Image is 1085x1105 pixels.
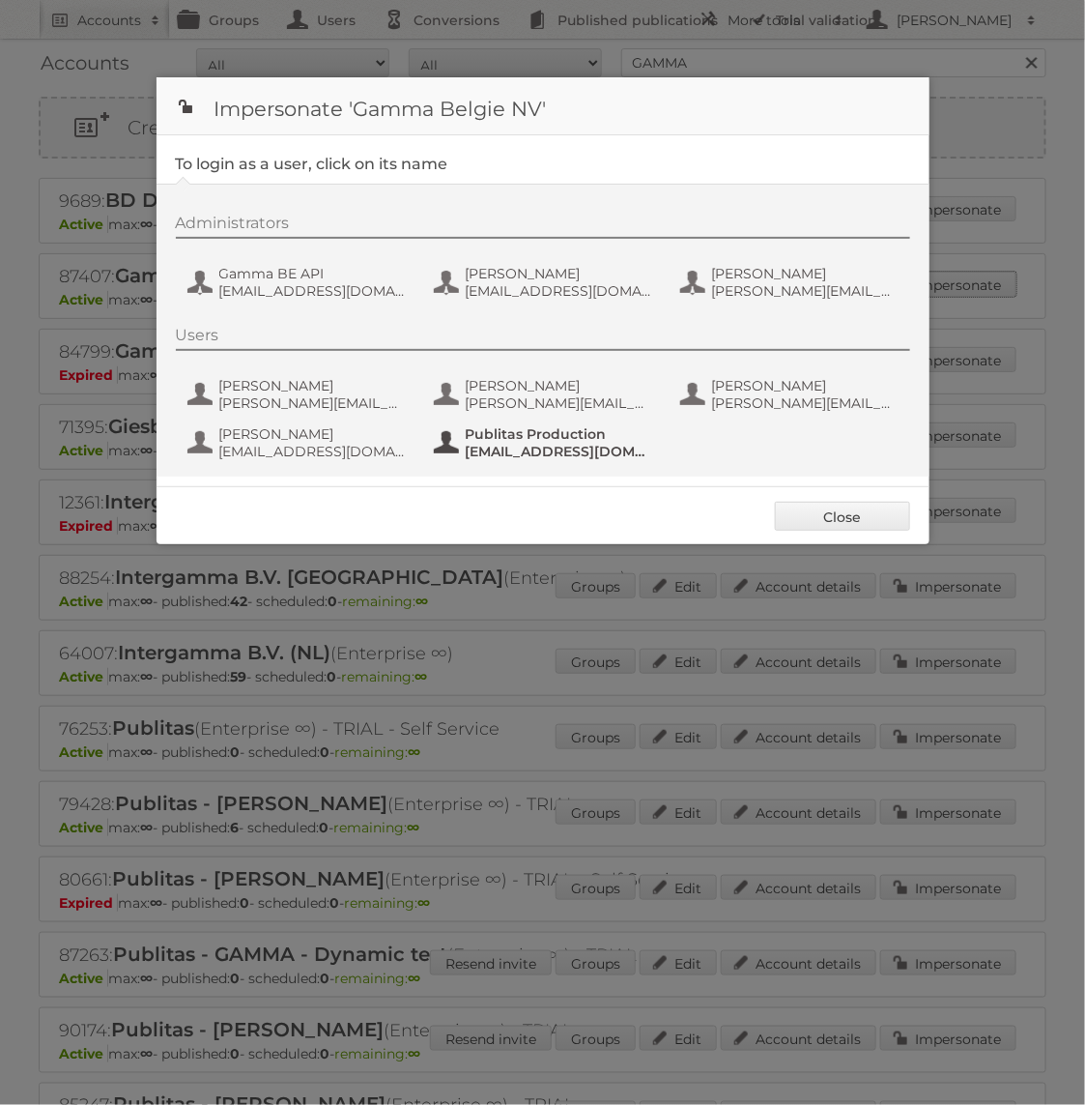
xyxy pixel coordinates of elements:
[775,502,910,531] a: Close
[712,265,899,282] span: [PERSON_NAME]
[176,155,448,173] legend: To login as a user, click on its name
[466,377,653,394] span: [PERSON_NAME]
[186,375,413,414] button: [PERSON_NAME] [PERSON_NAME][EMAIL_ADDRESS][DOMAIN_NAME]
[466,394,653,412] span: [PERSON_NAME][EMAIL_ADDRESS][DOMAIN_NAME]
[219,282,407,300] span: [EMAIL_ADDRESS][DOMAIN_NAME]
[219,394,407,412] span: [PERSON_NAME][EMAIL_ADDRESS][DOMAIN_NAME]
[466,282,653,300] span: [EMAIL_ADDRESS][DOMAIN_NAME]
[712,377,899,394] span: [PERSON_NAME]
[219,377,407,394] span: [PERSON_NAME]
[176,214,910,239] div: Administrators
[176,326,910,351] div: Users
[432,423,659,462] button: Publitas Production [EMAIL_ADDRESS][DOMAIN_NAME]
[186,423,413,462] button: [PERSON_NAME] [EMAIL_ADDRESS][DOMAIN_NAME]
[219,443,407,460] span: [EMAIL_ADDRESS][DOMAIN_NAME]
[157,77,929,135] h1: Impersonate 'Gamma Belgie NV'
[186,263,413,302] button: Gamma BE API [EMAIL_ADDRESS][DOMAIN_NAME]
[712,282,899,300] span: [PERSON_NAME][EMAIL_ADDRESS][DOMAIN_NAME]
[466,443,653,460] span: [EMAIL_ADDRESS][DOMAIN_NAME]
[219,265,407,282] span: Gamma BE API
[466,265,653,282] span: [PERSON_NAME]
[219,425,407,443] span: [PERSON_NAME]
[432,263,659,302] button: [PERSON_NAME] [EMAIL_ADDRESS][DOMAIN_NAME]
[678,375,905,414] button: [PERSON_NAME] [PERSON_NAME][EMAIL_ADDRESS][DOMAIN_NAME]
[432,375,659,414] button: [PERSON_NAME] [PERSON_NAME][EMAIL_ADDRESS][DOMAIN_NAME]
[466,425,653,443] span: Publitas Production
[712,394,899,412] span: [PERSON_NAME][EMAIL_ADDRESS][DOMAIN_NAME]
[678,263,905,302] button: [PERSON_NAME] [PERSON_NAME][EMAIL_ADDRESS][DOMAIN_NAME]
